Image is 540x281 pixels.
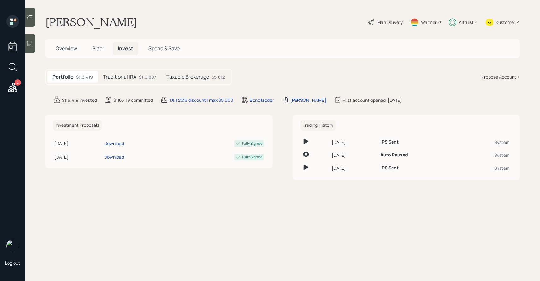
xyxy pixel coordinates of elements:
h6: Trading History [300,120,336,131]
div: [DATE] [332,139,375,145]
div: $5,612 [212,74,225,80]
div: $116,419 invested [62,97,97,103]
h5: Taxable Brokerage [166,74,209,80]
h6: Investment Proposals [53,120,102,131]
div: First account opened: [DATE] [343,97,402,103]
div: Log out [5,260,20,266]
div: $116,419 committed [113,97,153,103]
div: Kustomer [496,19,515,26]
h6: IPS Sent [381,165,399,171]
div: [DATE] [54,154,102,160]
h1: [PERSON_NAME] [45,15,137,29]
div: [DATE] [54,140,102,147]
div: System [463,139,510,145]
div: 1% | 25% discount | max $5,000 [169,97,233,103]
h6: Auto Paused [381,152,408,158]
img: sami-boghos-headshot.png [6,240,19,252]
div: System [463,165,510,171]
div: System [463,152,510,158]
div: Warmer [421,19,437,26]
div: Bond ladder [250,97,274,103]
div: Propose Account + [482,74,520,80]
span: Invest [118,45,133,52]
div: Fully Signed [242,141,262,146]
div: Plan Delivery [377,19,403,26]
div: [DATE] [332,152,375,158]
div: $110,807 [139,74,156,80]
div: $116,419 [76,74,93,80]
div: Altruist [459,19,474,26]
span: Spend & Save [148,45,180,52]
div: Fully Signed [242,154,262,160]
div: Download [104,140,124,147]
h6: IPS Sent [381,139,399,145]
span: Plan [92,45,103,52]
div: 2 [15,79,21,86]
div: [PERSON_NAME] [290,97,326,103]
h5: Portfolio [52,74,74,80]
div: [DATE] [332,165,375,171]
span: Overview [56,45,77,52]
h5: Traditional IRA [103,74,136,80]
div: Download [104,154,124,160]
